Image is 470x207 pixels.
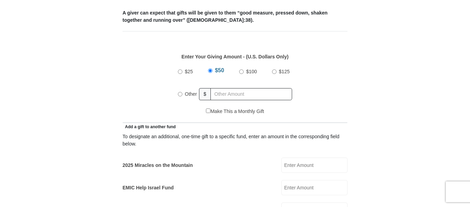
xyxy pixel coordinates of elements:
[123,184,174,191] label: EMIC Help Israel Fund
[185,69,193,74] span: $25
[279,69,290,74] span: $125
[215,67,224,73] span: $50
[123,10,327,23] b: A giver can expect that gifts will be given to them “good measure, pressed down, shaken together ...
[281,158,347,173] input: Enter Amount
[206,109,210,113] input: Make This a Monthly Gift
[206,108,264,115] label: Make This a Monthly Gift
[199,88,211,100] span: $
[123,124,176,129] span: Add a gift to another fund
[123,133,347,148] div: To designate an additional, one-time gift to a specific fund, enter an amount in the correspondin...
[281,180,347,195] input: Enter Amount
[210,88,292,100] input: Other Amount
[246,69,257,74] span: $100
[181,54,288,59] strong: Enter Your Giving Amount - (U.S. Dollars Only)
[185,91,197,97] span: Other
[123,162,193,169] label: 2025 Miracles on the Mountain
